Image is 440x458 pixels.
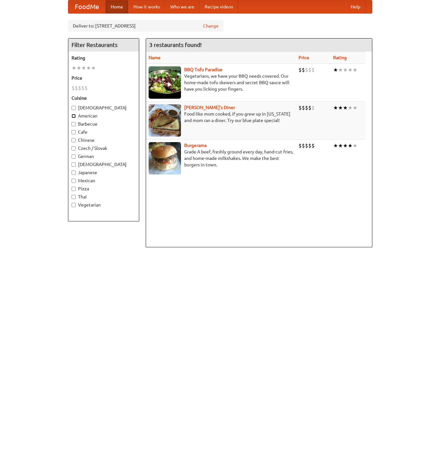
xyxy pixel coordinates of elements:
li: $ [75,84,78,92]
li: $ [299,104,302,111]
li: ★ [353,142,357,149]
h5: Price [72,75,136,81]
a: Name [149,55,161,60]
li: ★ [76,64,81,72]
li: $ [302,66,305,73]
li: $ [299,66,302,73]
li: ★ [72,64,76,72]
input: American [72,114,76,118]
input: Chinese [72,138,76,142]
a: Change [203,23,219,29]
a: Rating [333,55,347,60]
li: ★ [338,66,343,73]
li: $ [305,66,308,73]
label: Thai [72,194,136,200]
p: Vegetarians, we have your BBQ needs covered. Our home-made tofu skewers and secret BBQ sauce will... [149,73,293,92]
a: Home [106,0,128,13]
li: $ [308,142,311,149]
input: Czech / Slovak [72,146,76,151]
li: ★ [333,142,338,149]
label: [DEMOGRAPHIC_DATA] [72,105,136,111]
li: $ [299,142,302,149]
img: sallys.jpg [149,104,181,137]
label: Vegetarian [72,202,136,208]
li: ★ [343,66,348,73]
input: [DEMOGRAPHIC_DATA] [72,106,76,110]
input: Barbecue [72,122,76,126]
label: Pizza [72,185,136,192]
li: $ [72,84,75,92]
li: $ [305,142,308,149]
li: ★ [91,64,96,72]
ng-pluralize: 3 restaurants found! [149,42,202,48]
h5: Cuisine [72,95,136,101]
li: ★ [353,66,357,73]
li: $ [311,104,315,111]
li: ★ [86,64,91,72]
a: Recipe videos [199,0,238,13]
a: [PERSON_NAME]'s Diner [184,105,235,110]
a: Burgerama [184,143,207,148]
div: Deliver to: [STREET_ADDRESS] [68,20,223,32]
label: Japanese [72,169,136,176]
input: Mexican [72,179,76,183]
input: Cafe [72,130,76,134]
img: burgerama.jpg [149,142,181,174]
li: $ [302,104,305,111]
li: ★ [348,66,353,73]
a: Price [299,55,309,60]
a: Help [345,0,366,13]
input: German [72,154,76,159]
li: $ [78,84,81,92]
li: ★ [343,104,348,111]
label: American [72,113,136,119]
li: ★ [343,142,348,149]
li: ★ [348,142,353,149]
h5: Rating [72,55,136,61]
input: Pizza [72,187,76,191]
img: tofuparadise.jpg [149,66,181,99]
li: ★ [338,142,343,149]
li: ★ [333,66,338,73]
li: $ [81,84,85,92]
input: Japanese [72,171,76,175]
li: $ [85,84,88,92]
li: $ [311,66,315,73]
label: Mexican [72,177,136,184]
li: $ [308,104,311,111]
li: ★ [353,104,357,111]
li: $ [305,104,308,111]
label: Barbecue [72,121,136,127]
p: Food like mom cooked, if you grew up in [US_STATE] and mom ran a diner. Try our blue plate special! [149,111,293,124]
label: Cafe [72,129,136,135]
a: BBQ Tofu Paradise [184,67,222,72]
input: [DEMOGRAPHIC_DATA] [72,162,76,167]
li: $ [311,142,315,149]
input: Thai [72,195,76,199]
label: German [72,153,136,160]
li: ★ [338,104,343,111]
li: $ [308,66,311,73]
p: Grade A beef, freshly ground every day, hand-cut fries, and home-made milkshakes. We make the bes... [149,149,293,168]
li: ★ [81,64,86,72]
input: Vegetarian [72,203,76,207]
li: ★ [348,104,353,111]
a: How it works [128,0,165,13]
li: ★ [333,104,338,111]
h4: Filter Restaurants [68,39,139,51]
label: Chinese [72,137,136,143]
label: Czech / Slovak [72,145,136,151]
a: FoodMe [68,0,106,13]
a: Who we are [165,0,199,13]
li: $ [302,142,305,149]
label: [DEMOGRAPHIC_DATA] [72,161,136,168]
